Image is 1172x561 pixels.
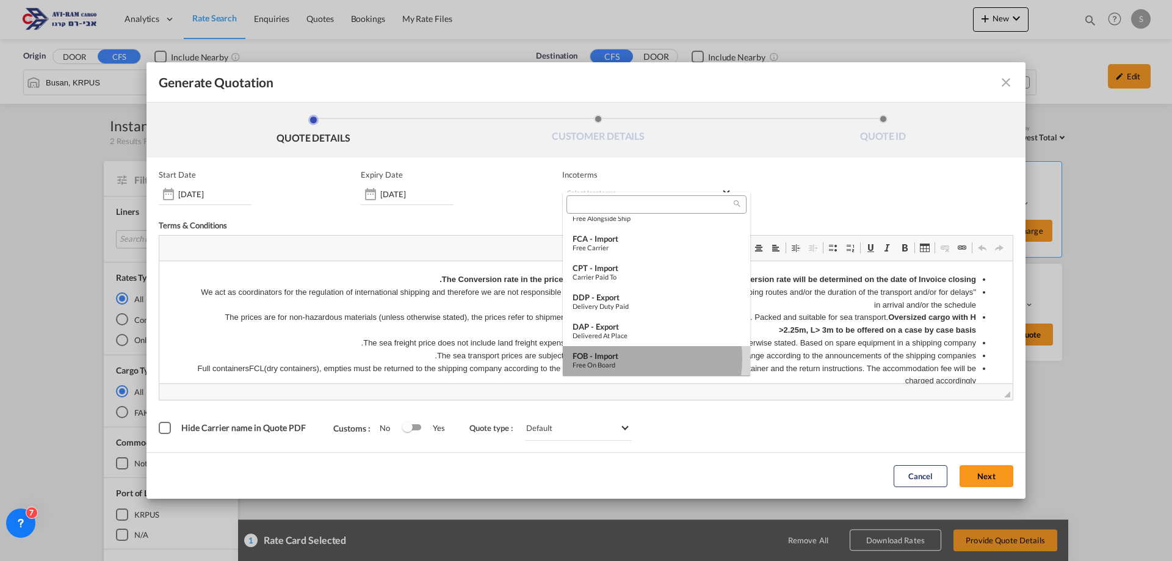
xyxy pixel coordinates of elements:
[37,50,817,76] li: The prices are for non-hazardous materials (unless otherwise stated), the prices refer to shipmen...
[573,263,740,273] div: CPT - import
[37,89,817,101] li: The sea transport prices are subject to the prices of the shipping companies and may change accor...
[37,101,817,127] li: Full containersFCL(dry containers), empties must be returned to the shipping company according to...
[573,302,740,310] div: Delivery Duty Paid
[573,234,740,244] div: FCA - import
[573,244,740,252] div: Free Carrier
[573,361,740,369] div: Free on Board
[280,13,817,23] strong: The Conversion rate in the price quote is for the date of the quote only. Final conversion rate w...
[37,76,817,89] li: The sea freight price does not include land freight expenses abroad and/or other expenses abroad,...
[573,322,740,331] div: DAP - export
[9,497,52,543] iframe: Chat
[37,25,817,51] li: "We act as coordinators for the regulation of international shipping and therefore we are not res...
[573,292,740,302] div: DDP - export
[573,331,740,339] div: Delivered at Place
[573,273,740,281] div: Carrier Paid to
[573,214,740,222] div: Free Alongside Ship
[733,199,742,208] md-icon: icon-magnify
[573,351,740,361] div: FOB - import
